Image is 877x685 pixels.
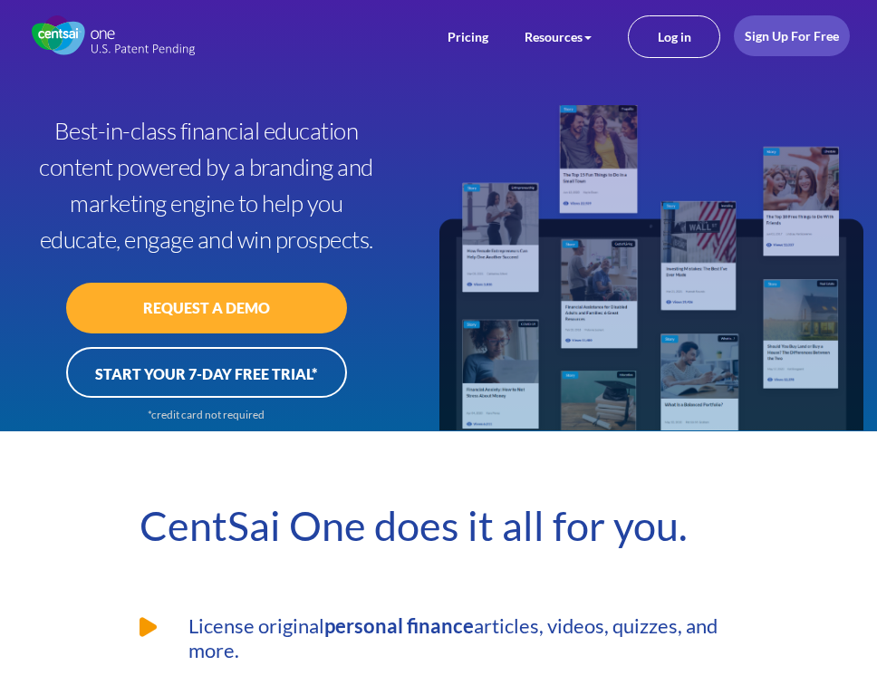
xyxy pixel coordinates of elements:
img: Dashboard [438,105,863,430]
h1: Best-in-class financial education content powered by a branding and marketing engine to help you ... [32,112,381,257]
a: REQUEST A DEMO [66,283,347,333]
a: Resources [525,29,592,44]
a: Sign Up For Free [734,15,850,56]
h2: CentSai One does it all for you. [112,501,765,550]
a: START YOUR 7-DAY FREE TRIAL* [66,347,347,398]
a: Pricing [448,29,488,44]
img: CentSai [32,15,195,55]
div: *credit card not required [66,407,347,422]
li: License original articles, videos, quizzes, and more. [140,613,765,662]
strong: personal finance [324,613,474,638]
a: Log in [628,15,720,58]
